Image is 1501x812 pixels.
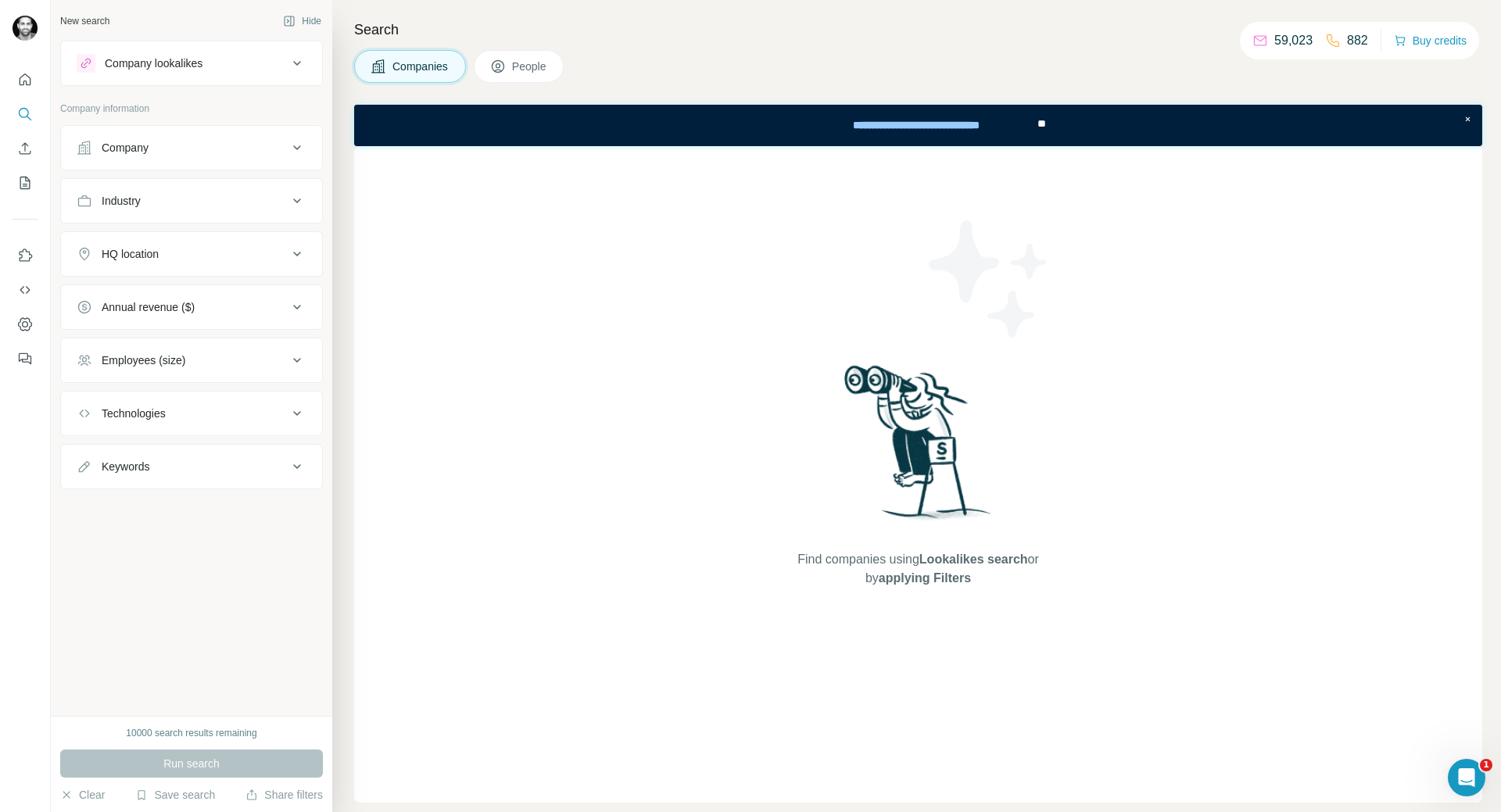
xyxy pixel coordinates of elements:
button: Company lookalikes [61,45,322,82]
div: Technologies [102,406,166,421]
p: 882 [1347,31,1368,50]
button: Industry [61,182,322,220]
div: Company lookalikes [105,55,202,71]
button: Feedback [13,345,38,373]
iframe: Banner [354,105,1482,146]
button: Annual revenue ($) [61,288,322,326]
button: Enrich CSV [13,134,38,163]
span: Find companies using or by [793,550,1043,588]
p: 59,023 [1274,31,1313,50]
div: HQ location [102,246,159,262]
p: Company information [60,102,323,116]
span: Lookalikes search [919,553,1028,566]
button: Buy credits [1394,30,1467,52]
h4: Search [354,19,1482,41]
button: Employees (size) [61,342,322,379]
button: Search [13,100,38,128]
span: 1 [1480,759,1492,771]
button: Keywords [61,448,322,485]
button: Company [61,129,322,166]
iframe: Intercom live chat [1448,759,1485,796]
div: Employees (size) [102,352,185,368]
button: Hide [272,9,332,33]
button: Share filters [245,787,323,803]
div: Keywords [102,459,149,474]
img: Avatar [13,16,38,41]
button: Use Surfe on LinkedIn [13,241,38,270]
span: Companies [392,59,450,74]
button: Save search [135,787,215,803]
button: Clear [60,787,105,803]
button: Technologies [61,395,322,432]
div: Industry [102,193,141,209]
div: New search [60,14,109,28]
button: Dashboard [13,310,38,338]
div: Annual revenue ($) [102,299,195,315]
img: Surfe Illustration - Woman searching with binoculars [837,361,1000,535]
img: Surfe Illustration - Stars [919,209,1059,349]
span: People [512,59,548,74]
button: HQ location [61,235,322,273]
button: Use Surfe API [13,276,38,304]
button: Quick start [13,66,38,94]
div: 10000 search results remaining [126,726,256,740]
div: Company [102,140,149,156]
span: applying Filters [879,571,971,585]
button: My lists [13,169,38,197]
